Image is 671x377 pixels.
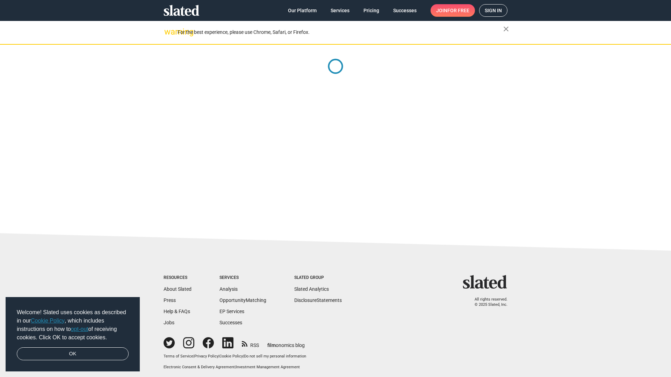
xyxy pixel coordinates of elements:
[244,354,306,359] button: Do not sell my personal information
[388,4,422,17] a: Successes
[436,4,469,17] span: Join
[6,297,140,372] div: cookieconsent
[164,354,193,358] a: Terms of Service
[164,28,173,36] mat-icon: warning
[288,4,317,17] span: Our Platform
[431,4,475,17] a: Joinfor free
[219,320,242,325] a: Successes
[194,354,218,358] a: Privacy Policy
[294,275,342,281] div: Slated Group
[164,297,176,303] a: Press
[294,286,329,292] a: Slated Analytics
[218,354,219,358] span: |
[164,320,174,325] a: Jobs
[467,297,507,307] p: All rights reserved. © 2025 Slated, Inc.
[485,5,502,16] span: Sign in
[331,4,349,17] span: Services
[219,286,238,292] a: Analysis
[31,318,65,324] a: Cookie Policy
[479,4,507,17] a: Sign in
[17,308,129,342] span: Welcome! Slated uses cookies as described in our , which includes instructions on how to of recei...
[17,347,129,361] a: dismiss cookie message
[71,326,88,332] a: opt-out
[267,342,276,348] span: film
[282,4,322,17] a: Our Platform
[219,309,244,314] a: EP Services
[325,4,355,17] a: Services
[178,28,503,37] div: For the best experience, please use Chrome, Safari, or Firefox.
[164,365,235,369] a: Electronic Consent & Delivery Agreement
[235,365,236,369] span: |
[219,354,243,358] a: Cookie Policy
[267,337,305,349] a: filmonomics blog
[393,4,417,17] span: Successes
[363,4,379,17] span: Pricing
[219,275,266,281] div: Services
[164,286,192,292] a: About Slated
[164,275,192,281] div: Resources
[236,365,300,369] a: Investment Management Agreement
[502,25,510,33] mat-icon: close
[294,297,342,303] a: DisclosureStatements
[242,338,259,349] a: RSS
[164,309,190,314] a: Help & FAQs
[219,297,266,303] a: OpportunityMatching
[193,354,194,358] span: |
[243,354,244,358] span: |
[447,4,469,17] span: for free
[358,4,385,17] a: Pricing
